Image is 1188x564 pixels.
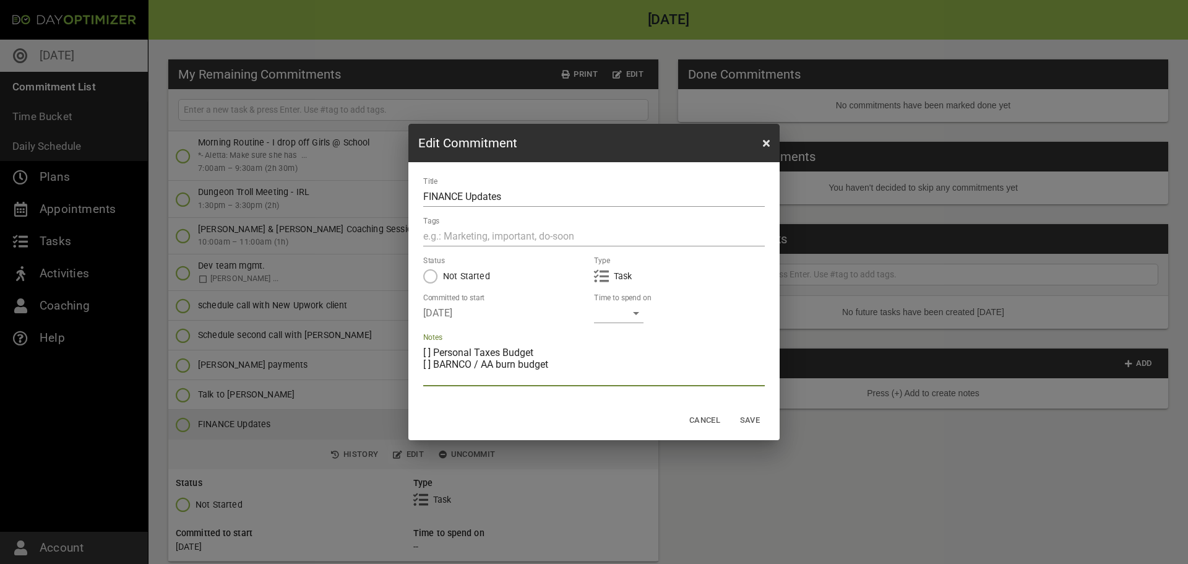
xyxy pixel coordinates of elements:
[423,218,439,225] label: Tags
[423,178,437,186] label: Title
[423,347,765,382] textarea: [ ] Personal Taxes Budget [ ] BARNCO / AA burn budget
[684,411,725,430] button: Cancel
[594,303,643,323] div: ​
[423,295,484,302] label: Committed to start
[423,334,442,342] label: Notes
[423,258,445,265] label: Status
[730,411,770,430] button: Save
[443,270,490,283] p: Not Started
[594,258,610,265] label: Type
[594,295,651,302] label: Time to spend on
[423,227,765,246] input: e.g.: Marketing, important, do-soon
[614,270,632,283] p: Task
[735,414,765,428] span: Save
[418,134,517,152] h3: Edit Commitment
[689,414,720,428] span: Cancel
